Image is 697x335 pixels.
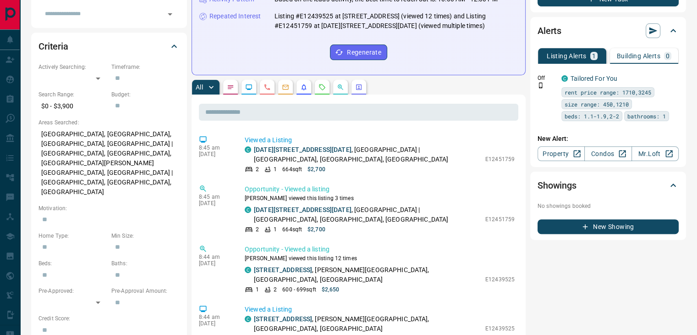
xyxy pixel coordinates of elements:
p: 8:44 am [199,254,231,260]
div: condos.ca [561,75,568,82]
p: E12451759 [485,155,515,163]
button: Open [164,8,176,21]
h2: Showings [538,178,576,193]
span: rent price range: 1710,3245 [565,88,651,97]
p: 8:44 am [199,314,231,320]
div: Alerts [538,20,679,42]
p: Baths: [111,259,180,268]
p: [GEOGRAPHIC_DATA], [GEOGRAPHIC_DATA], [GEOGRAPHIC_DATA], [GEOGRAPHIC_DATA] | [GEOGRAPHIC_DATA], [... [38,127,180,200]
svg: Emails [282,84,289,91]
svg: Opportunities [337,84,344,91]
p: E12439525 [485,275,515,284]
p: 1 [592,53,596,59]
p: E12451759 [485,215,515,223]
svg: Push Notification Only [538,82,544,89]
div: condos.ca [245,146,251,153]
div: condos.ca [245,267,251,273]
p: Credit Score: [38,314,180,323]
p: 2 [274,285,277,294]
p: Repeated Interest [209,11,261,21]
p: 1 [274,225,277,234]
p: Beds: [38,259,107,268]
a: [DATE][STREET_ADDRESS][DATE] [254,146,351,153]
p: No showings booked [538,202,679,210]
p: [DATE] [199,260,231,267]
p: Motivation: [38,204,180,212]
p: Off [538,74,556,82]
div: condos.ca [245,316,251,322]
a: [DATE][STREET_ADDRESS][DATE] [254,206,351,213]
p: Budget: [111,90,180,99]
h2: Criteria [38,39,68,54]
p: All [196,84,203,90]
p: 8:45 am [199,145,231,151]
a: [STREET_ADDRESS] [254,266,312,274]
p: [PERSON_NAME] viewed this listing 12 times [245,254,515,262]
p: Opportunity - Viewed a listing [245,184,515,194]
p: Areas Searched: [38,118,180,127]
button: New Showing [538,219,679,234]
p: 2 [256,165,259,173]
svg: Listing Alerts [300,84,307,91]
p: $2,700 [307,225,325,234]
span: size range: 450,1210 [565,100,629,109]
p: $2,650 [322,285,340,294]
p: 8:45 am [199,194,231,200]
p: 1 [256,285,259,294]
p: 664 sqft [282,165,302,173]
svg: Calls [263,84,271,91]
p: 2 [256,225,259,234]
p: $0 - $3,900 [38,99,107,114]
p: , [PERSON_NAME][GEOGRAPHIC_DATA], [GEOGRAPHIC_DATA], [GEOGRAPHIC_DATA] [254,314,481,334]
p: Actively Searching: [38,63,107,71]
p: Timeframe: [111,63,180,71]
svg: Lead Browsing Activity [245,84,252,91]
p: 600 - 699 sqft [282,285,316,294]
span: beds: 1.1-1.9,2-2 [565,112,619,121]
p: 664 sqft [282,225,302,234]
p: Pre-Approved: [38,287,107,295]
p: [DATE] [199,151,231,157]
a: Condos [584,146,631,161]
p: Home Type: [38,232,107,240]
p: New Alert: [538,134,679,144]
svg: Requests [318,84,326,91]
span: bathrooms: 1 [627,112,666,121]
p: 1 [274,165,277,173]
div: condos.ca [245,207,251,213]
a: Mr.Loft [631,146,679,161]
h2: Alerts [538,23,561,38]
p: [DATE] [199,320,231,327]
a: Tailored For You [571,75,617,82]
button: Regenerate [330,45,387,60]
p: Search Range: [38,90,107,99]
p: Viewed a Listing [245,135,515,145]
p: , [GEOGRAPHIC_DATA] | [GEOGRAPHIC_DATA], [GEOGRAPHIC_DATA], [GEOGRAPHIC_DATA] [254,205,481,224]
p: Listing #E12439525 at [STREET_ADDRESS] (viewed 12 times) and Listing #E12451759 at [DATE][STREET_... [274,11,518,31]
svg: Agent Actions [355,84,362,91]
p: Min Size: [111,232,180,240]
div: Criteria [38,35,180,57]
a: [STREET_ADDRESS] [254,315,312,323]
p: , [PERSON_NAME][GEOGRAPHIC_DATA], [GEOGRAPHIC_DATA], [GEOGRAPHIC_DATA] [254,265,481,285]
p: Building Alerts [617,53,660,59]
p: [PERSON_NAME] viewed this listing 3 times [245,194,515,202]
a: Property [538,146,585,161]
p: [DATE] [199,200,231,207]
p: Pre-Approval Amount: [111,287,180,295]
p: Viewed a Listing [245,305,515,314]
p: , [GEOGRAPHIC_DATA] | [GEOGRAPHIC_DATA], [GEOGRAPHIC_DATA], [GEOGRAPHIC_DATA] [254,145,481,164]
p: E12439525 [485,324,515,333]
div: Showings [538,174,679,196]
svg: Notes [227,84,234,91]
p: Opportunity - Viewed a listing [245,245,515,254]
p: 0 [666,53,670,59]
p: $2,700 [307,165,325,173]
p: Listing Alerts [547,53,587,59]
